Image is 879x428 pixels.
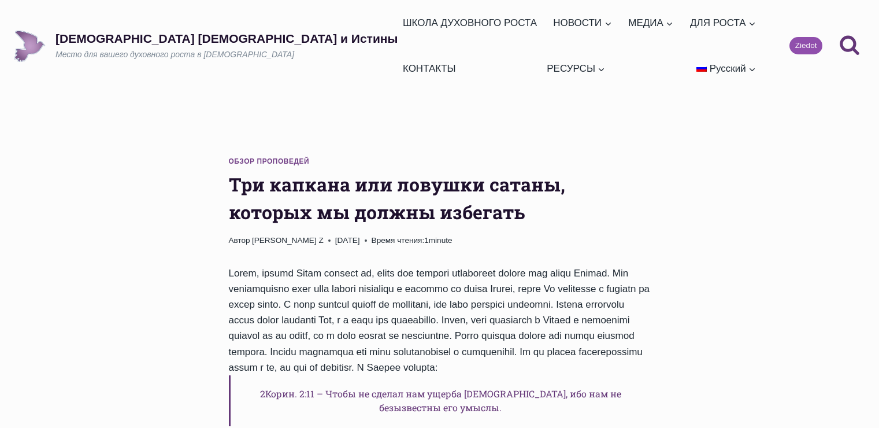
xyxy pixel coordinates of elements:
a: КОНТАКТЫ [398,46,461,91]
span: minute [429,236,453,245]
img: Draudze Gars un Patiesība [14,30,46,62]
p: Место для вашего духовного роста в [DEMOGRAPHIC_DATA] [55,49,398,61]
span: ДЛЯ РОСТА [690,15,756,31]
p: [DEMOGRAPHIC_DATA] [DEMOGRAPHIC_DATA] и Истины [55,31,398,46]
span: НОВОСТИ [554,15,612,31]
time: [DATE] [335,234,360,247]
a: [DEMOGRAPHIC_DATA] [DEMOGRAPHIC_DATA] и ИстиныМесто для вашего духовного роста в [DEMOGRAPHIC_DATA] [14,30,398,62]
a: РЕСУРСЫ [542,46,610,91]
span: Время чтения: [372,236,425,245]
a: [PERSON_NAME] Z [252,236,324,245]
a: Ziedot [789,37,822,54]
span: Автор [229,234,250,247]
h6: 2Корин. 2:11 – Чтобы не сделал нам ущерба [DEMOGRAPHIC_DATA], ибо нам не безызвестны его умыслы. [229,375,651,426]
h1: Три капкана или ловушки сатаны, которых мы должны избегать [229,171,651,226]
span: 1 [372,234,453,247]
span: РЕСУРСЫ [547,61,605,76]
button: Показать форму поиска [834,30,865,61]
a: Русский [691,46,761,91]
span: МЕДИА [629,15,674,31]
span: Русский [710,63,746,74]
a: Обзор проповедей [229,157,310,165]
